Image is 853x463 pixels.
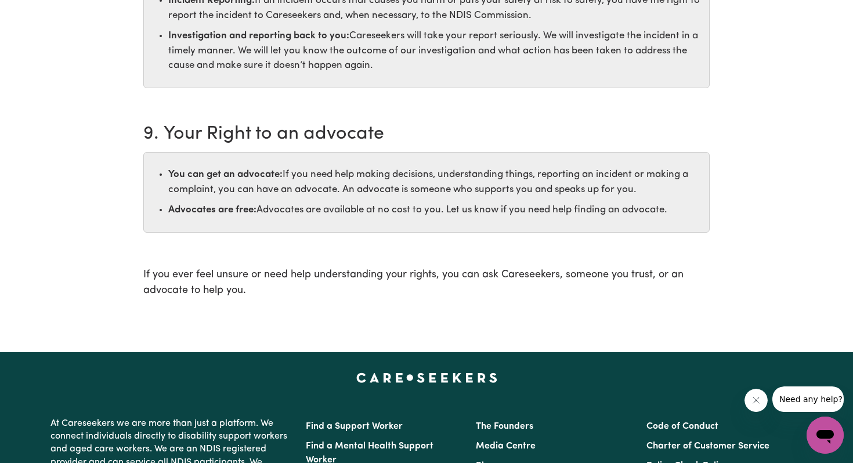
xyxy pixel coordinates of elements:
a: Media Centre [476,442,536,451]
a: The Founders [476,422,533,431]
a: Code of Conduct [646,422,718,431]
strong: Investigation and reporting back to you: [168,31,349,41]
strong: Advocates are free: [168,205,256,215]
li: Advocates are available at no cost to you. Let us know if you need help finding an advocate. [168,202,703,218]
a: Charter of Customer Service [646,442,769,451]
a: Careseekers home page [356,373,497,382]
h2: 9. Your Right to an advocate [143,123,710,145]
a: Find a Support Worker [306,422,403,431]
p: If you ever feel unsure or need help understanding your rights, you can ask Careseekers, someone ... [143,267,710,299]
iframe: Close message [744,389,768,412]
strong: You can get an advocate: [168,169,283,179]
iframe: Message from company [772,386,844,412]
li: Careseekers will take your report seriously. We will investigate the incident in a timely manner.... [168,28,703,73]
li: If you need help making decisions, understanding things, reporting an incident or making a compla... [168,167,703,197]
iframe: Button to launch messaging window [807,417,844,454]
